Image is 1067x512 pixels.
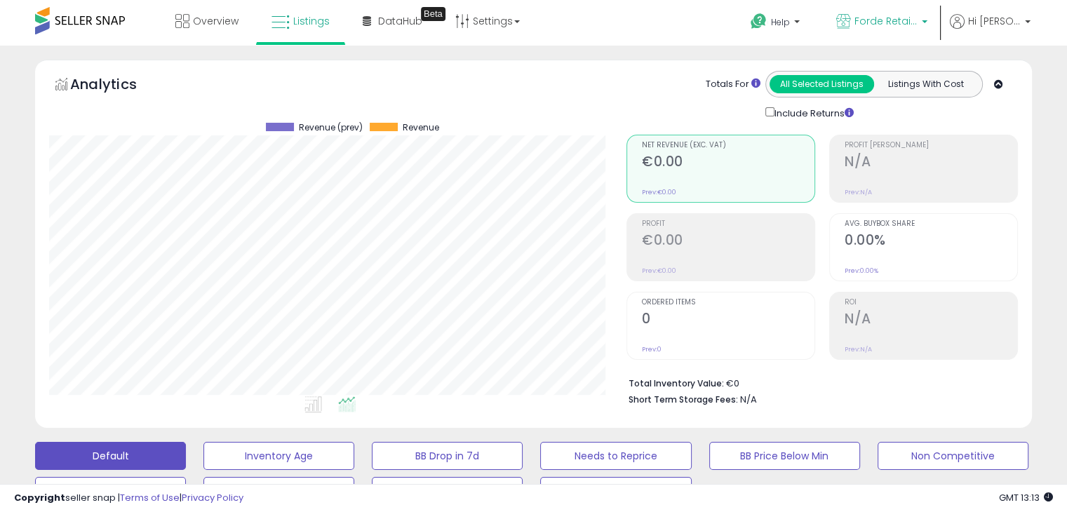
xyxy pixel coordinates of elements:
div: Include Returns [755,105,871,121]
span: Help [771,16,790,28]
button: Selling @ Max [203,477,354,505]
a: Hi [PERSON_NAME] [950,14,1031,46]
button: Default [35,442,186,470]
span: Revenue (prev) [299,123,363,133]
div: seller snap | | [14,492,243,505]
span: Forde Retail ES [854,14,918,28]
button: Listings With Cost [873,75,978,93]
small: Prev: 0 [642,345,662,353]
h5: Analytics [70,74,164,97]
span: Profit [642,220,814,228]
h2: €0.00 [642,232,814,251]
span: Listings [293,14,330,28]
span: Revenue [403,123,439,133]
button: Top Sellers [35,477,186,505]
span: Avg. Buybox Share [845,220,1017,228]
div: Tooltip anchor [421,7,445,21]
h2: 0 [642,311,814,330]
h2: €0.00 [642,154,814,173]
span: Overview [193,14,239,28]
a: Terms of Use [120,491,180,504]
small: Prev: N/A [845,188,872,196]
b: Total Inventory Value: [629,377,724,389]
span: ROI [845,299,1017,306]
a: Help [739,2,814,46]
i: Get Help [750,13,767,30]
h2: N/A [845,154,1017,173]
small: Prev: €0.00 [642,188,676,196]
h2: N/A [845,311,1017,330]
b: Short Term Storage Fees: [629,393,738,405]
button: Inventory Age [203,442,354,470]
span: Profit [PERSON_NAME] [845,142,1017,149]
span: 2025-10-13 13:13 GMT [999,491,1053,504]
button: All Selected Listings [770,75,874,93]
button: 30 Day Decrease [540,477,691,505]
button: Items Being Repriced [372,477,523,505]
a: Privacy Policy [182,491,243,504]
button: BB Drop in 7d [372,442,523,470]
span: Hi [PERSON_NAME] [968,14,1021,28]
small: Prev: N/A [845,345,872,353]
button: Needs to Reprice [540,442,691,470]
span: DataHub [378,14,422,28]
h2: 0.00% [845,232,1017,251]
span: Ordered Items [642,299,814,306]
small: Prev: €0.00 [642,267,676,275]
span: N/A [740,393,757,406]
small: Prev: 0.00% [845,267,878,275]
div: Totals For [706,78,760,91]
li: €0 [629,374,1007,391]
button: BB Price Below Min [709,442,860,470]
strong: Copyright [14,491,65,504]
span: Net Revenue (Exc. VAT) [642,142,814,149]
button: Non Competitive [878,442,1028,470]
